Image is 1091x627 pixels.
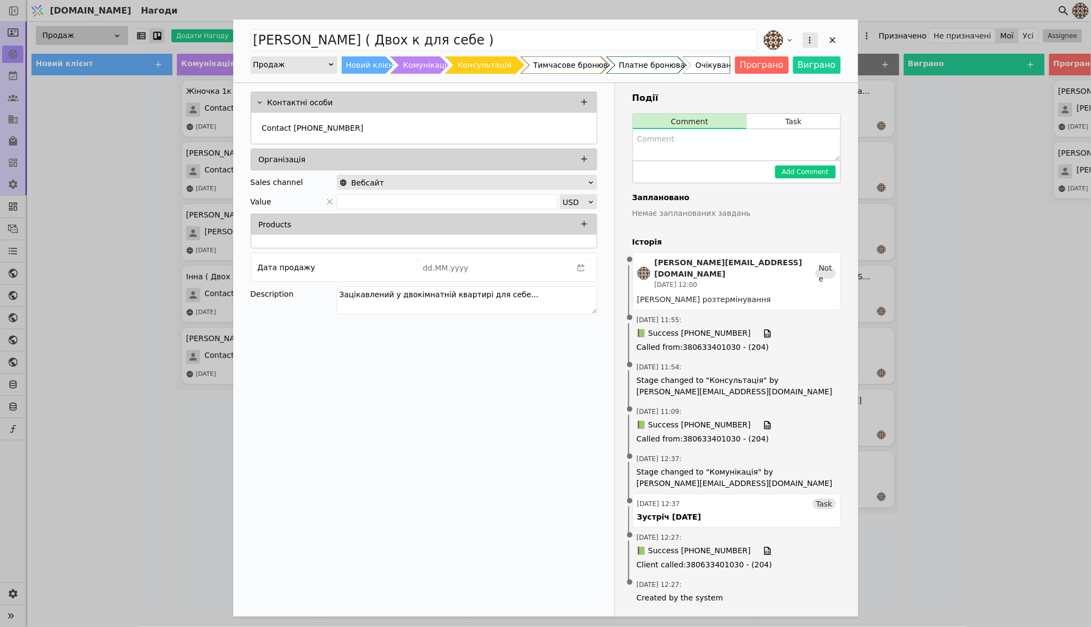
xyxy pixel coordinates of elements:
[637,294,836,305] div: [PERSON_NAME] розтермінування
[624,569,635,597] span: •
[624,351,635,379] span: •
[251,175,303,190] div: Sales channel
[340,179,347,187] img: online-store.svg
[624,246,635,274] span: •
[816,498,832,509] span: Task
[624,488,635,515] span: •
[764,30,783,50] img: an
[337,286,597,315] textarea: Зацікавлений у двокімнатній квартирі для себе...
[637,433,837,445] span: Called from : 380633401030 - (204)
[633,114,747,129] button: Comment
[637,419,751,431] span: 📗 Success [PHONE_NUMBER]
[533,56,627,74] div: Тимчасове бронювання
[259,219,291,231] p: Products
[637,511,701,523] div: Зустріч [DATE]
[251,286,337,302] div: Description
[637,328,751,340] span: 📗 Success [PHONE_NUMBER]
[637,466,837,489] span: Stage changed to "Комунікація" by [PERSON_NAME][EMAIL_ADDRESS][DOMAIN_NAME]
[696,56,741,74] div: Очікування
[819,263,832,284] span: Note
[637,342,837,353] span: Called from : 380633401030 - (204)
[637,580,682,590] span: [DATE] 12:27 :
[637,375,837,398] span: Stage changed to "Консультація" by [PERSON_NAME][EMAIL_ADDRESS][DOMAIN_NAME]
[793,56,841,74] button: Виграно
[633,192,841,203] h4: Заплановано
[417,260,572,276] input: dd.MM.yyyy
[637,407,682,417] span: [DATE] 11:09 :
[624,522,635,549] span: •
[637,499,680,509] div: [DATE] 12:37
[775,165,836,178] button: Add Comment
[633,208,841,219] p: Немає запланованих завдань
[267,97,333,108] p: Контактні особи
[747,114,840,129] button: Task
[735,56,789,74] button: Програно
[577,264,585,272] svg: calender simple
[637,267,650,280] img: an
[251,194,271,209] span: Value
[637,454,682,464] span: [DATE] 12:37 :
[624,396,635,424] span: •
[624,443,635,471] span: •
[258,260,315,275] div: Дата продажу
[352,175,384,190] span: Вебсайт
[259,154,306,165] p: Організація
[346,56,398,74] div: Новий клієнт
[637,559,837,571] span: Client called : 380633401030 - (204)
[637,315,682,325] span: [DATE] 11:55 :
[619,56,700,74] div: Платне бронювання
[233,20,858,617] div: Add Opportunity
[458,56,512,74] div: Консультація
[633,92,841,105] h3: Події
[637,533,682,542] span: [DATE] 12:27 :
[403,56,451,74] div: Комунікація
[624,304,635,332] span: •
[637,362,682,372] span: [DATE] 11:54 :
[637,592,837,604] span: Created by the system
[563,195,587,210] div: USD
[655,280,816,290] div: [DATE] 12:00
[655,257,816,280] div: [PERSON_NAME][EMAIL_ADDRESS][DOMAIN_NAME]
[262,123,363,134] p: Contact [PHONE_NUMBER]
[253,57,328,72] div: Продаж
[637,545,751,557] span: 📗 Success [PHONE_NUMBER]
[633,236,841,248] h4: Історія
